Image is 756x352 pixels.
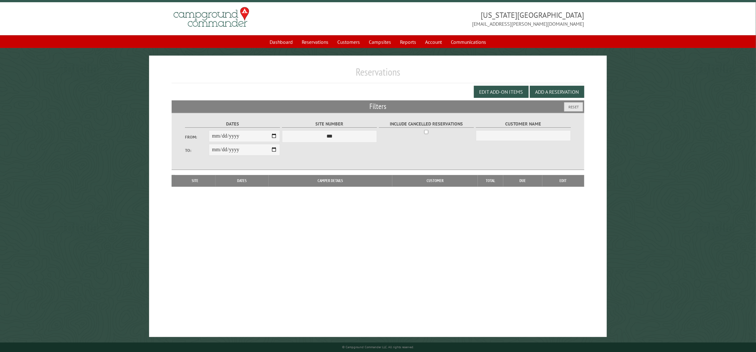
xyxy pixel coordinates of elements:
[503,175,542,186] th: Due
[342,345,414,349] small: © Campground Commander LLC. All rights reserved.
[530,86,584,98] button: Add a Reservation
[185,147,209,153] label: To:
[269,175,392,186] th: Camper Details
[282,120,377,128] label: Site Number
[474,86,529,98] button: Edit Add-on Items
[447,36,490,48] a: Communications
[172,100,584,112] h2: Filters
[396,36,420,48] a: Reports
[478,175,503,186] th: Total
[365,36,395,48] a: Campsites
[172,66,584,83] h1: Reservations
[392,175,478,186] th: Customer
[298,36,333,48] a: Reservations
[564,102,583,112] button: Reset
[185,134,209,140] label: From:
[172,5,251,30] img: Campground Commander
[266,36,297,48] a: Dashboard
[542,175,584,186] th: Edit
[216,175,269,186] th: Dates
[379,120,474,128] label: Include Cancelled Reservations
[334,36,364,48] a: Customers
[422,36,446,48] a: Account
[175,175,215,186] th: Site
[378,10,584,28] span: [US_STATE][GEOGRAPHIC_DATA] [EMAIL_ADDRESS][PERSON_NAME][DOMAIN_NAME]
[185,120,280,128] label: Dates
[476,120,571,128] label: Customer Name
